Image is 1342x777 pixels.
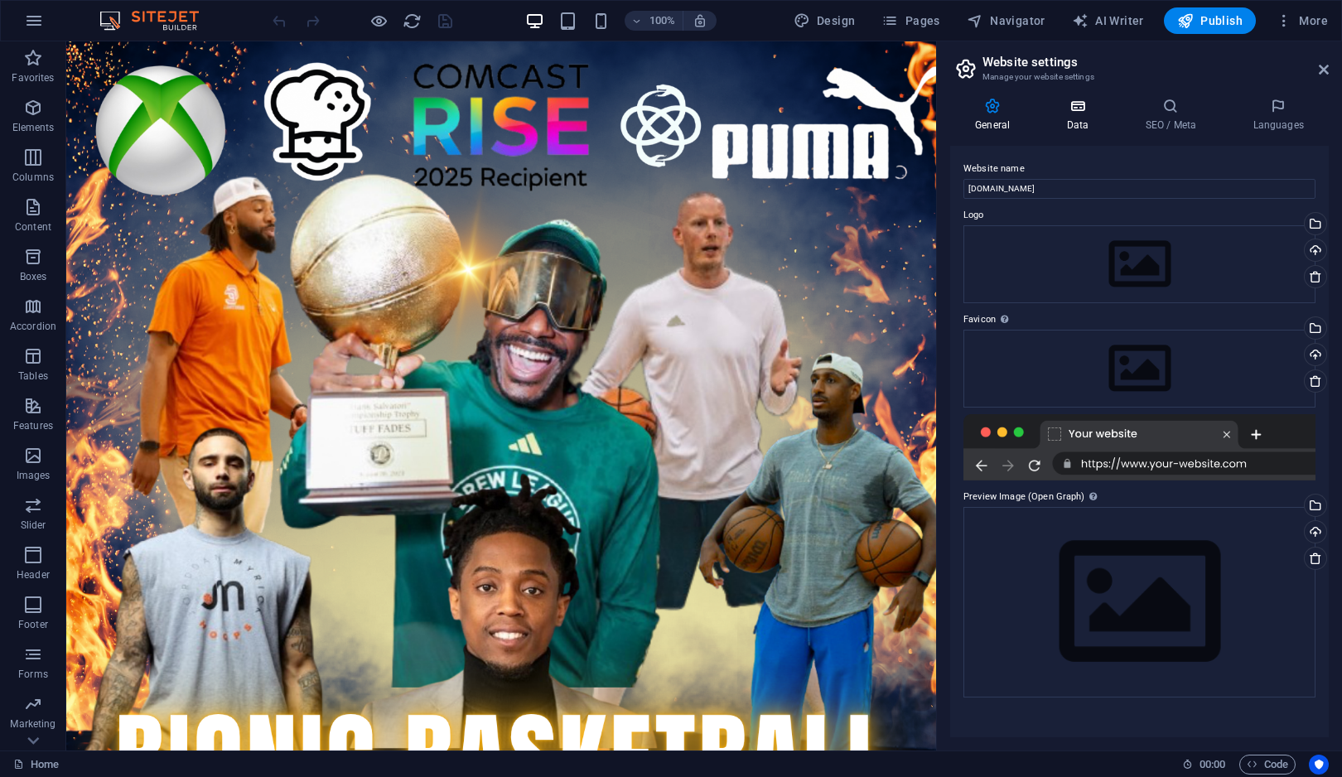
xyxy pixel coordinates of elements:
button: Click here to leave preview mode and continue editing [369,11,389,31]
p: Images [17,469,51,482]
button: 100% [625,11,683,31]
button: Design [787,7,862,34]
button: Pages [875,7,946,34]
span: Publish [1177,12,1243,29]
a: Click to cancel selection. Double-click to open Pages [13,755,59,775]
p: Accordion [10,320,56,333]
h2: Website settings [982,55,1329,70]
button: Code [1239,755,1296,775]
div: Select files from the file manager, stock photos, or upload file(s) [963,507,1315,697]
p: Tables [18,369,48,383]
span: AI Writer [1072,12,1144,29]
p: Favorites [12,71,54,84]
p: Features [13,419,53,432]
button: More [1269,7,1335,34]
span: Pages [881,12,939,29]
p: Marketing [10,717,56,731]
h4: SEO / Meta [1120,98,1228,133]
h4: Languages [1228,98,1329,133]
label: Website name [963,159,1315,179]
span: More [1276,12,1328,29]
p: Elements [12,121,55,134]
div: Select files from the file manager, stock photos, or upload file(s) [963,225,1315,303]
span: : [1211,758,1214,770]
h4: General [950,98,1041,133]
p: Slider [21,519,46,532]
p: Columns [12,171,54,184]
h3: Manage your website settings [982,70,1296,84]
h6: 100% [649,11,676,31]
p: Content [15,220,51,234]
p: Footer [18,618,48,631]
i: Reload page [403,12,422,31]
span: Navigator [967,12,1045,29]
h4: Data [1041,98,1120,133]
p: Forms [18,668,48,681]
label: Preview Image (Open Graph) [963,487,1315,507]
p: Header [17,568,50,582]
button: Publish [1164,7,1256,34]
h6: Session time [1182,755,1226,775]
label: Logo [963,205,1315,225]
button: AI Writer [1065,7,1151,34]
button: Usercentrics [1309,755,1329,775]
span: Code [1247,755,1288,775]
button: reload [402,11,422,31]
label: Favicon [963,310,1315,330]
img: Editor Logo [95,11,220,31]
p: Boxes [20,270,47,283]
i: On resize automatically adjust zoom level to fit chosen device. [693,13,707,28]
div: Select files from the file manager, stock photos, or upload file(s) [963,330,1315,408]
button: Navigator [960,7,1052,34]
div: Design (Ctrl+Alt+Y) [787,7,862,34]
input: Name... [963,179,1315,199]
span: Design [794,12,856,29]
span: 00 00 [1200,755,1225,775]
